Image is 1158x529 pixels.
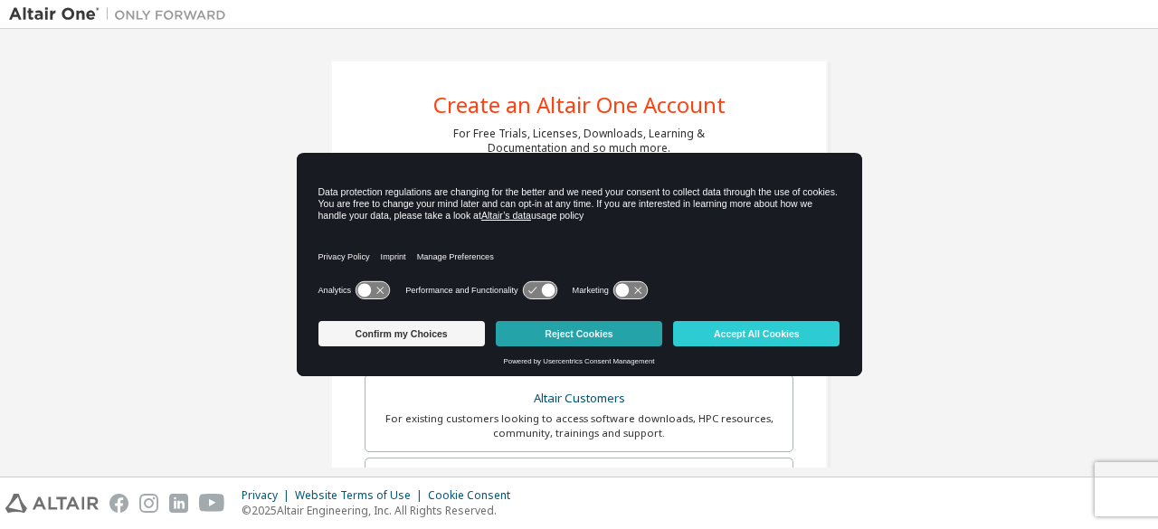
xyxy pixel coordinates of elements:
[5,494,99,513] img: altair_logo.svg
[9,5,235,24] img: Altair One
[139,494,158,513] img: instagram.svg
[169,494,188,513] img: linkedin.svg
[242,503,521,518] p: © 2025 Altair Engineering, Inc. All Rights Reserved.
[453,127,705,156] div: For Free Trials, Licenses, Downloads, Learning & Documentation and so much more.
[428,488,521,503] div: Cookie Consent
[295,488,428,503] div: Website Terms of Use
[376,386,782,411] div: Altair Customers
[109,494,128,513] img: facebook.svg
[242,488,295,503] div: Privacy
[376,411,782,440] div: For existing customers looking to access software downloads, HPC resources, community, trainings ...
[433,94,726,116] div: Create an Altair One Account
[199,494,225,513] img: youtube.svg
